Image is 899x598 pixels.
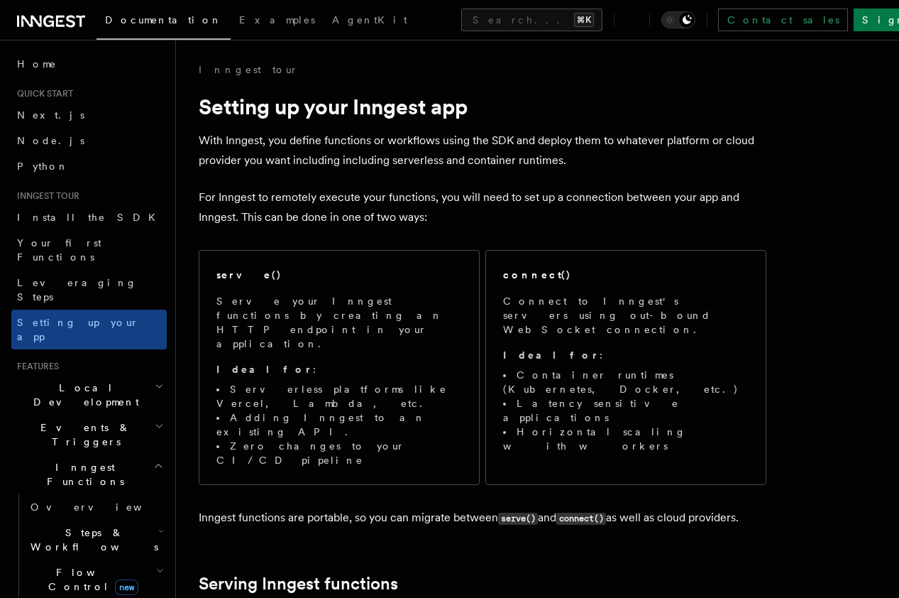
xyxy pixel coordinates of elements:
a: Leveraging Steps [11,270,167,310]
button: Steps & Workflows [25,520,167,560]
p: Inngest functions are portable, so you can migrate between and as well as cloud providers. [199,508,766,528]
a: Home [11,51,167,77]
span: Next.js [17,109,84,121]
li: Zero changes to your CI/CD pipeline [216,439,462,467]
span: Examples [239,14,315,26]
span: Flow Control [25,565,156,594]
a: serve()Serve your Inngest functions by creating an HTTP endpoint in your application.Ideal for:Se... [199,250,480,485]
a: Documentation [96,4,231,40]
code: serve() [498,513,538,525]
a: Serving Inngest functions [199,574,398,594]
h2: connect() [503,268,571,282]
span: Steps & Workflows [25,526,158,554]
button: Toggle dark mode [661,11,695,28]
span: Install the SDK [17,212,164,223]
p: : [216,362,462,376]
span: Features [11,361,59,372]
p: Serve your Inngest functions by creating an HTTP endpoint in your application. [216,294,462,351]
li: Horizontal scaling with workers [503,425,749,453]
span: Documentation [105,14,222,26]
a: Node.js [11,128,167,153]
p: With Inngest, you define functions or workflows using the SDK and deploy them to whatever platfor... [199,131,766,170]
span: Home [17,57,57,71]
span: Quick start [11,88,73,99]
span: new [115,580,138,595]
a: Contact sales [718,9,848,31]
span: Inngest tour [11,190,79,202]
p: For Inngest to remotely execute your functions, you will need to set up a connection between your... [199,187,766,227]
a: Your first Functions [11,230,167,270]
button: Events & Triggers [11,415,167,455]
span: Overview [31,501,177,513]
strong: Ideal for [503,349,600,361]
li: Container runtimes (Kubernetes, Docker, etc.) [503,368,749,396]
a: Next.js [11,102,167,128]
h1: Setting up your Inngest app [199,94,766,119]
span: Local Development [11,381,155,409]
span: Your first Functions [17,237,101,263]
button: Search...⌘K [461,9,602,31]
strong: Ideal for [216,364,313,375]
li: Serverless platforms like Vercel, Lambda, etc. [216,382,462,411]
span: AgentKit [332,14,407,26]
code: connect() [556,513,606,525]
a: Inngest tour [199,62,298,77]
a: Install the SDK [11,205,167,230]
kbd: ⌘K [574,13,594,27]
p: : [503,348,749,362]
span: Python [17,161,69,172]
span: Node.js [17,135,84,146]
span: Events & Triggers [11,420,155,449]
button: Local Development [11,375,167,415]
li: Adding Inngest to an existing API. [216,411,462,439]
button: Inngest Functions [11,455,167,494]
a: connect()Connect to Inngest's servers using out-bound WebSocket connection.Ideal for:Container ru... [485,250,766,485]
h2: serve() [216,268,282,282]
a: Overview [25,494,167,520]
a: AgentKit [324,4,416,38]
span: Inngest Functions [11,460,153,489]
span: Setting up your app [17,317,139,342]
li: Latency sensitive applications [503,396,749,425]
a: Examples [231,4,324,38]
span: Leveraging Steps [17,277,137,303]
a: Setting up your app [11,310,167,349]
a: Python [11,153,167,179]
p: Connect to Inngest's servers using out-bound WebSocket connection. [503,294,749,337]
